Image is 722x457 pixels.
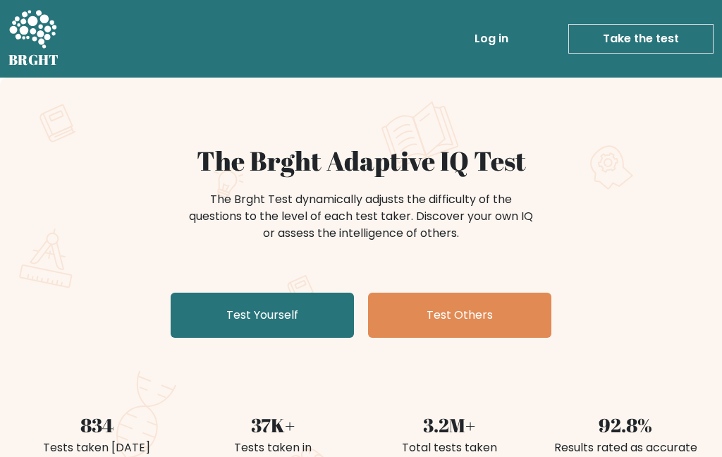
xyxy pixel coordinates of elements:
a: Log in [469,25,514,53]
div: Results rated as accurate [546,439,705,456]
a: Test Yourself [171,293,354,338]
div: The Brght Test dynamically adjusts the difficulty of the questions to the level of each test take... [185,191,537,242]
div: 92.8% [546,411,705,439]
div: Tests taken [DATE] [17,439,176,456]
a: BRGHT [8,6,59,72]
a: Test Others [368,293,551,338]
h5: BRGHT [8,51,59,68]
div: Total tests taken [369,439,529,456]
h1: The Brght Adaptive IQ Test [17,145,705,177]
div: 834 [17,411,176,439]
a: Take the test [568,24,714,54]
div: 37K+ [193,411,353,439]
div: 3.2M+ [369,411,529,439]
